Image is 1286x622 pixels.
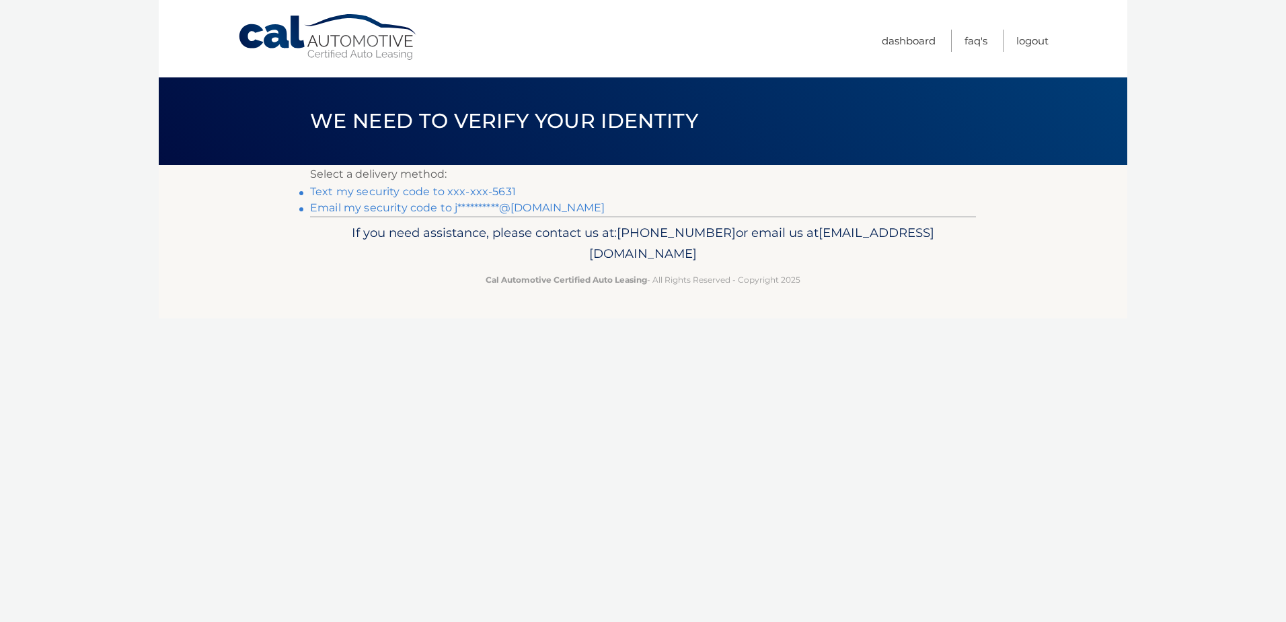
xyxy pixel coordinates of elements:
a: Text my security code to xxx-xxx-5631 [310,185,516,198]
p: If you need assistance, please contact us at: or email us at [319,222,967,265]
a: Logout [1016,30,1049,52]
a: Email my security code to j**********@[DOMAIN_NAME] [310,201,605,214]
a: Cal Automotive [237,13,419,61]
span: We need to verify your identity [310,108,698,133]
p: Select a delivery method: [310,165,976,184]
a: Dashboard [882,30,936,52]
strong: Cal Automotive Certified Auto Leasing [486,275,647,285]
p: - All Rights Reserved - Copyright 2025 [319,273,967,287]
a: FAQ's [965,30,987,52]
span: [PHONE_NUMBER] [617,225,736,240]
